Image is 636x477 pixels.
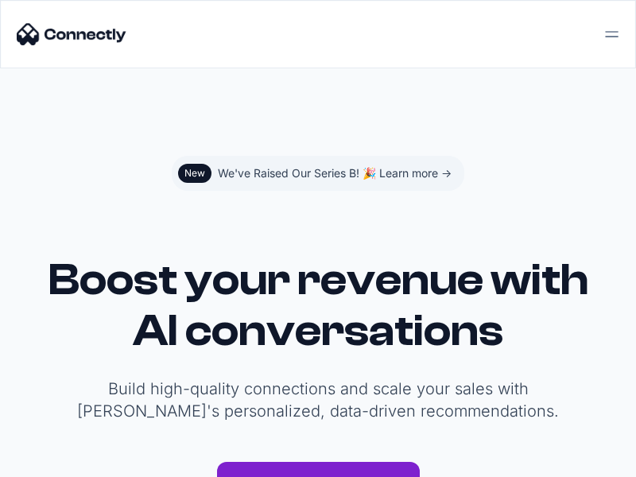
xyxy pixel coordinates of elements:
[218,162,452,184] div: We've Raised Our Series B! 🎉 Learn more ->
[45,378,591,422] p: Build high-quality connections and scale your sales with [PERSON_NAME]'s personalized, data-drive...
[184,167,205,180] div: New
[29,156,607,191] a: NewWe've Raised Our Series B! 🎉 Learn more ->
[17,23,126,45] img: Connectly Logo
[603,26,619,42] img: Hamburger icon for menu
[603,12,619,56] div: menu
[45,254,591,356] h1: Boost your revenue with AI conversations
[32,449,95,471] ul: Language list
[16,448,95,471] aside: Language selected: English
